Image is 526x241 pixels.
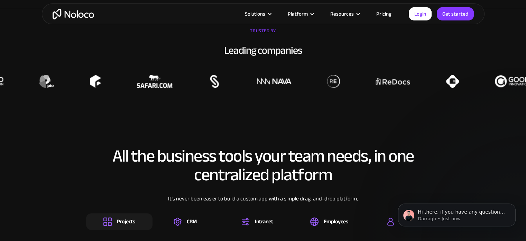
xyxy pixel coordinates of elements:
[388,189,526,238] iframe: Intercom notifications message
[324,218,348,225] div: Employees
[236,9,279,18] div: Solutions
[255,218,273,225] div: Intranet
[279,9,322,18] div: Platform
[117,218,135,225] div: Projects
[330,9,354,18] div: Resources
[86,195,440,213] div: It’s never been easier to build a custom app with a simple drag-and-drop platform.
[437,7,474,20] a: Get started
[86,147,440,184] h2: All the business tools your team needs, in one centralized platform
[288,9,308,18] div: Platform
[322,9,368,18] div: Resources
[409,7,432,20] a: Login
[53,9,94,19] a: home
[187,218,197,225] div: CRM
[245,9,265,18] div: Solutions
[368,9,400,18] a: Pricing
